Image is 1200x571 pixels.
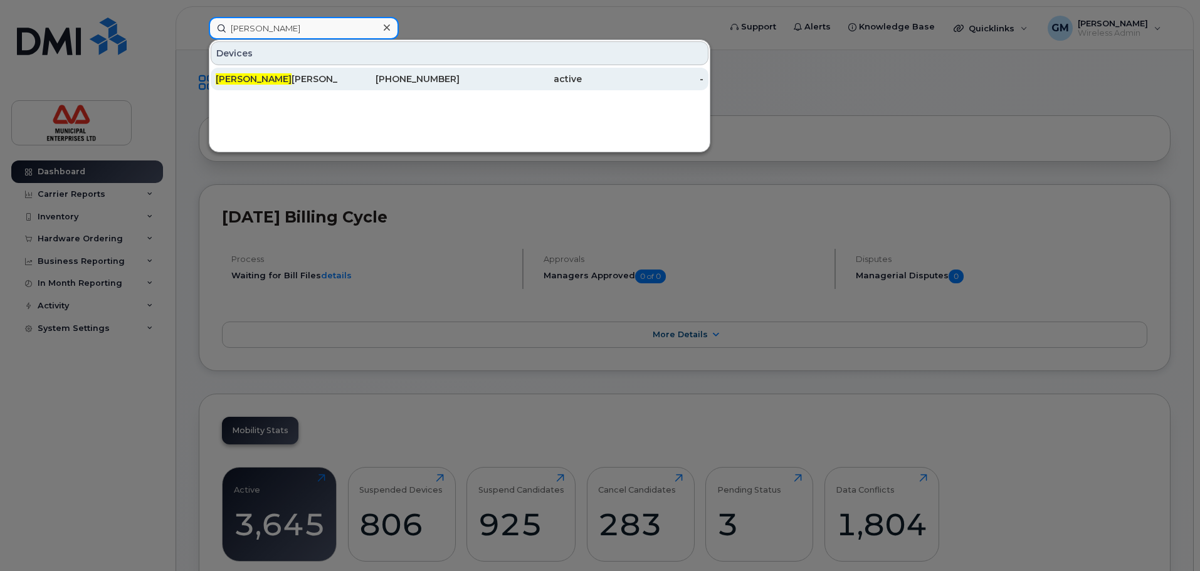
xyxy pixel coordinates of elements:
[211,41,708,65] div: Devices
[216,73,292,85] span: [PERSON_NAME]
[211,68,708,90] a: [PERSON_NAME][PERSON_NAME][PHONE_NUMBER]active-
[582,73,704,85] div: -
[460,73,582,85] div: active
[216,73,338,85] div: [PERSON_NAME]
[338,73,460,85] div: [PHONE_NUMBER]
